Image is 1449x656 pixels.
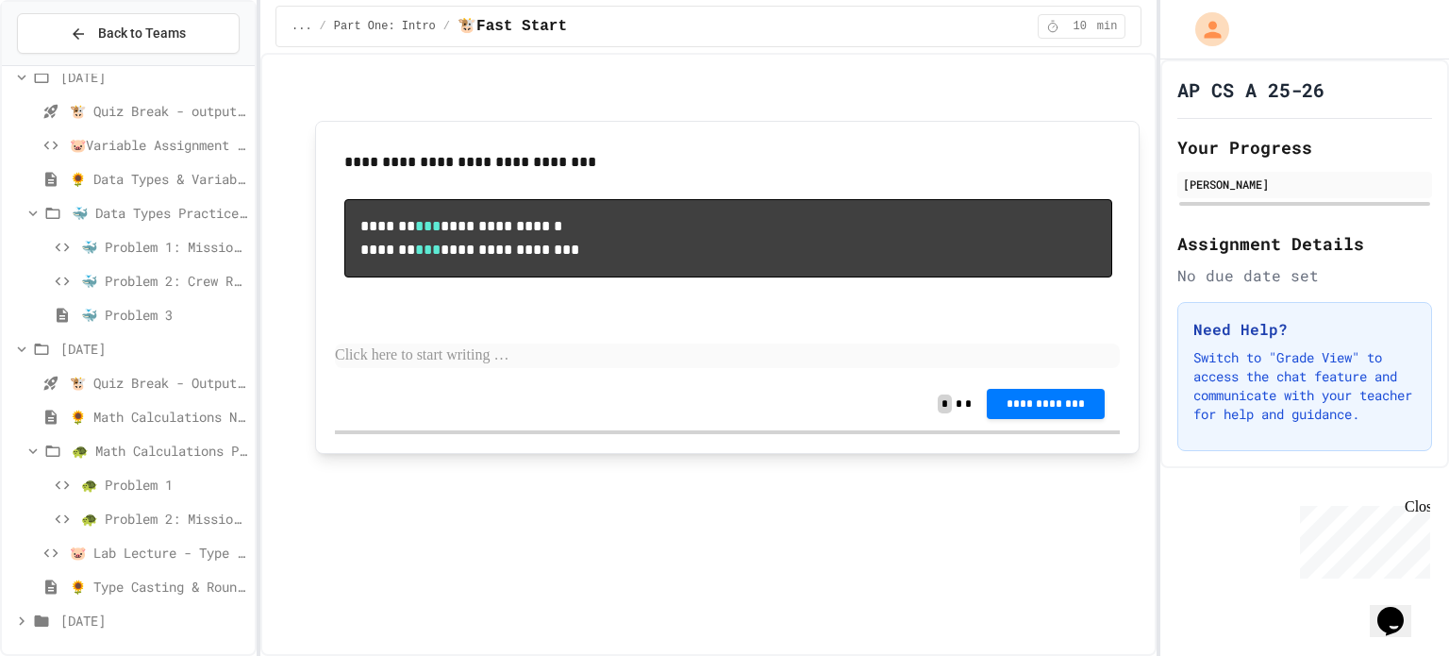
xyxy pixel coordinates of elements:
[334,19,436,34] span: Part One: Intro
[72,203,247,223] span: 🐳 Data Types Practice Problems
[8,8,130,120] div: Chat with us now!Close
[81,271,247,291] span: 🐳 Problem 2: Crew Roster - COMPLETED TOGETHER
[98,24,186,43] span: Back to Teams
[60,339,247,359] span: [DATE]
[70,135,247,155] span: 🐷Variable Assignment Lab Lecture
[443,19,450,34] span: /
[70,577,247,597] span: 🌻 Type Casting & Rounding Notes
[17,13,240,54] button: Back to Teams
[81,305,247,325] span: 🐳 Problem 3
[70,373,247,393] span: 🐮 Quiz Break - Output Practice
[1175,8,1234,51] div: My Account
[1292,498,1430,579] iframe: chat widget
[1065,19,1095,34] span: 10
[1177,76,1324,103] h1: AP CS A 25-26
[81,475,247,495] span: 🐢 Problem 1
[1183,176,1426,193] div: [PERSON_NAME]
[70,407,247,427] span: 🌻 Math Calculations Notes
[81,237,247,257] span: 🐳 Problem 1: Mission Status Display
[458,15,567,38] span: 🐮Fast Start
[1370,580,1430,637] iframe: chat widget
[60,67,247,87] span: [DATE]
[1193,318,1416,341] h3: Need Help?
[70,101,247,121] span: 🐮 Quiz Break - output practice
[70,169,247,189] span: 🌻 Data Types & Variable Assignment Notes
[1177,230,1432,257] h2: Assignment Details
[81,509,247,529] span: 🐢 Problem 2: Mission Resource Calculator
[1177,264,1432,287] div: No due date set
[72,441,247,461] span: 🐢 Math Calculations Practice
[60,611,247,631] span: [DATE]
[320,19,326,34] span: /
[70,543,247,563] span: 🐷 Lab Lecture - Type Casting & Rounding
[1177,134,1432,160] h2: Your Progress
[1193,348,1416,424] p: Switch to "Grade View" to access the chat feature and communicate with your teacher for help and ...
[1097,19,1118,34] span: min
[291,19,312,34] span: ...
